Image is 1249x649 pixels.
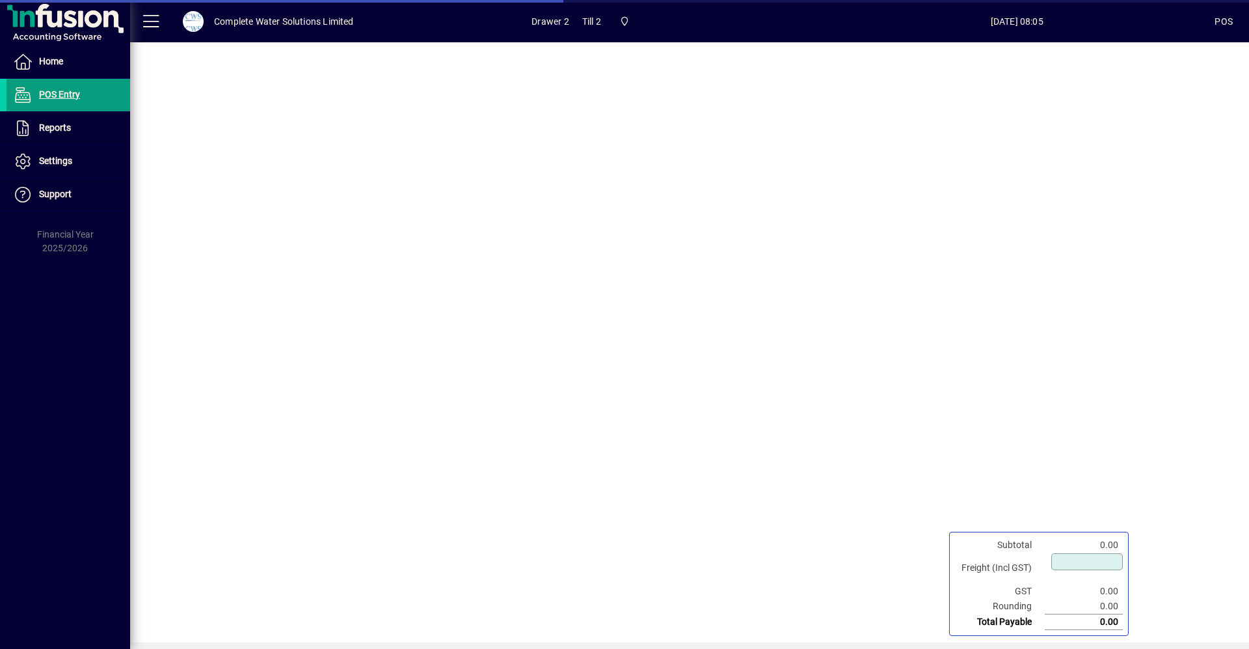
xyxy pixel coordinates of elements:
td: Rounding [955,599,1045,614]
td: GST [955,584,1045,599]
span: Reports [39,122,71,133]
span: Support [39,189,72,199]
td: Total Payable [955,614,1045,630]
div: Complete Water Solutions Limited [214,11,354,32]
span: Settings [39,156,72,166]
span: POS Entry [39,89,80,100]
a: Home [7,46,130,78]
td: Subtotal [955,538,1045,553]
span: Home [39,56,63,66]
button: Profile [172,10,214,33]
span: Till 2 [582,11,601,32]
td: 0.00 [1045,614,1123,630]
span: Drawer 2 [531,11,569,32]
td: 0.00 [1045,538,1123,553]
a: Reports [7,112,130,145]
td: 0.00 [1045,584,1123,599]
td: Freight (Incl GST) [955,553,1045,584]
div: POS [1215,11,1233,32]
a: Support [7,178,130,211]
a: Settings [7,145,130,178]
span: [DATE] 08:05 [819,11,1215,32]
td: 0.00 [1045,599,1123,614]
